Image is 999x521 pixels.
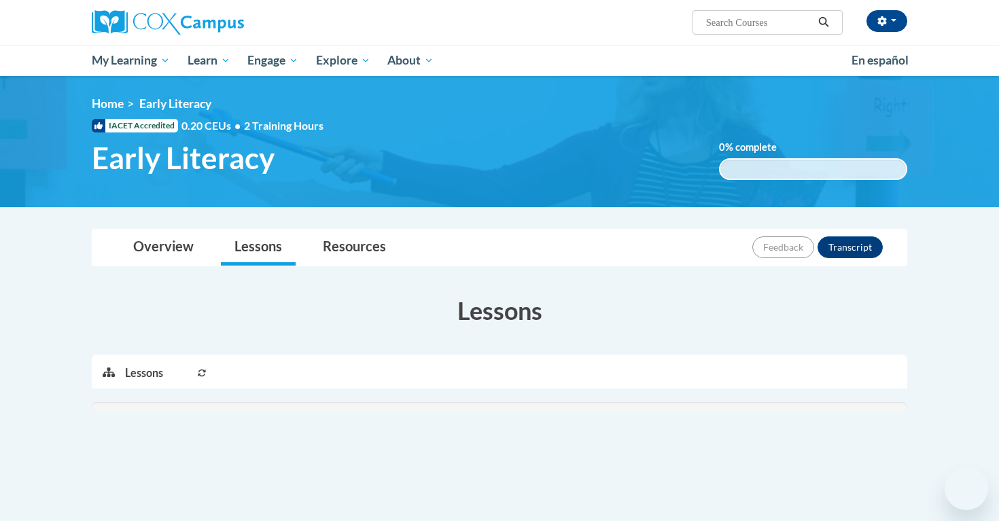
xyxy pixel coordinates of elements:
h3: Lessons [92,293,907,327]
a: Cox Campus [92,10,350,35]
span: Early Literacy [139,96,211,111]
button: Account Settings [866,10,907,32]
input: Search Courses [705,14,813,31]
span: About [387,52,434,69]
a: Learn [179,45,239,76]
button: Transcript [818,236,883,258]
a: Explore [307,45,379,76]
span: Explore [316,52,370,69]
span: IACET Accredited [92,119,178,132]
iframe: Button to launch messaging window [945,467,988,510]
span: Engage [247,52,298,69]
span: 0.20 CEUs [181,118,244,133]
span: • [234,119,241,132]
a: About [379,45,443,76]
p: Lessons [125,365,163,380]
a: My Learning [83,45,179,76]
span: Learn [188,52,230,69]
button: Feedback [752,236,814,258]
div: Main menu [71,45,928,76]
span: 0 [719,141,725,153]
a: Home [92,96,124,111]
a: Engage [239,45,307,76]
a: En español [843,46,917,75]
a: Resources [309,230,400,266]
a: Overview [120,230,207,266]
span: 2 Training Hours [244,119,323,132]
label: % complete [719,140,797,155]
img: Cox Campus [92,10,244,35]
span: My Learning [92,52,170,69]
button: Search [813,14,834,31]
a: Lessons [221,230,296,266]
span: En español [852,53,909,67]
span: Early Literacy [92,140,275,176]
